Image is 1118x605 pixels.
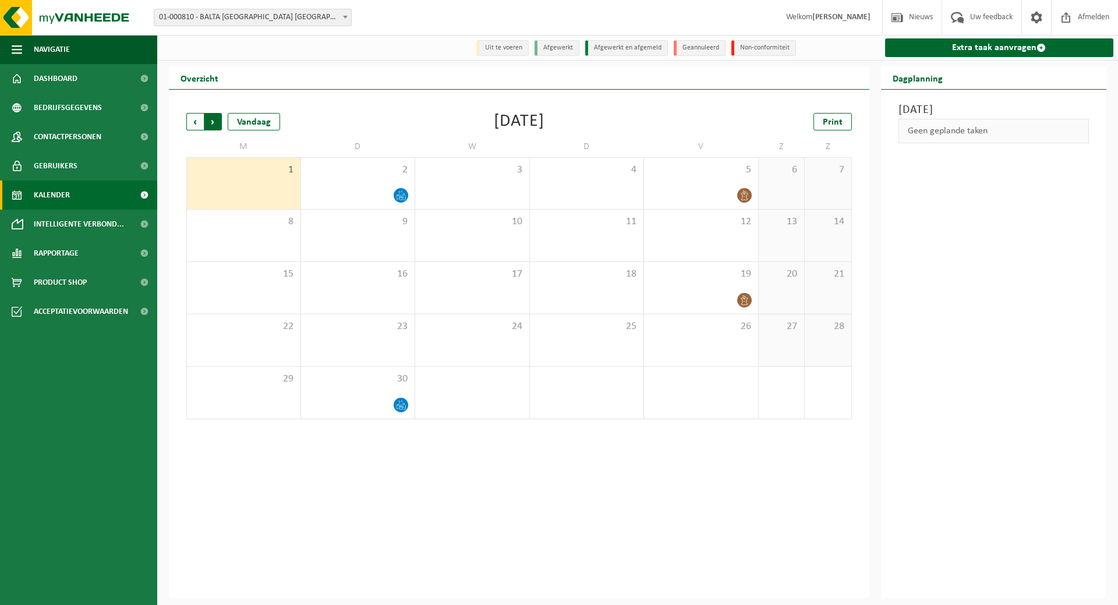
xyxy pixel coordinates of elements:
[823,118,843,127] span: Print
[650,268,752,281] span: 19
[765,268,799,281] span: 20
[536,215,638,228] span: 11
[154,9,352,26] span: 01-000810 - BALTA OUDENAARDE NV - OUDENAARDE
[186,136,301,157] td: M
[811,164,845,176] span: 7
[805,136,851,157] td: Z
[421,164,523,176] span: 3
[811,320,845,333] span: 28
[765,320,799,333] span: 27
[650,164,752,176] span: 5
[650,215,752,228] span: 12
[169,66,230,89] h2: Overzicht
[193,164,295,176] span: 1
[34,268,87,297] span: Product Shop
[811,268,845,281] span: 21
[759,136,805,157] td: Z
[674,40,726,56] li: Geannuleerd
[536,268,638,281] span: 18
[34,122,101,151] span: Contactpersonen
[34,93,102,122] span: Bedrijfsgegevens
[301,136,416,157] td: D
[421,320,523,333] span: 24
[765,164,799,176] span: 6
[415,136,530,157] td: W
[307,373,409,385] span: 30
[731,40,796,56] li: Non-conformiteit
[34,64,77,93] span: Dashboard
[193,215,295,228] span: 8
[34,35,70,64] span: Navigatie
[307,320,409,333] span: 23
[813,113,852,130] a: Print
[193,373,295,385] span: 29
[530,136,645,157] td: D
[898,101,1089,119] h3: [DATE]
[536,320,638,333] span: 25
[765,215,799,228] span: 13
[193,268,295,281] span: 15
[898,119,1089,143] div: Geen geplande taken
[421,268,523,281] span: 17
[34,239,79,268] span: Rapportage
[476,40,529,56] li: Uit te voeren
[186,113,204,130] span: Vorige
[34,181,70,210] span: Kalender
[585,40,668,56] li: Afgewerkt en afgemeld
[811,215,845,228] span: 14
[34,210,124,239] span: Intelligente verbond...
[204,113,222,130] span: Volgende
[307,215,409,228] span: 9
[885,38,1114,57] a: Extra taak aanvragen
[34,151,77,181] span: Gebruikers
[307,268,409,281] span: 16
[307,164,409,176] span: 2
[154,9,351,26] span: 01-000810 - BALTA OUDENAARDE NV - OUDENAARDE
[650,320,752,333] span: 26
[535,40,579,56] li: Afgewerkt
[881,66,954,89] h2: Dagplanning
[228,113,280,130] div: Vandaag
[644,136,759,157] td: V
[812,13,871,22] strong: [PERSON_NAME]
[421,215,523,228] span: 10
[536,164,638,176] span: 4
[193,320,295,333] span: 22
[34,297,128,326] span: Acceptatievoorwaarden
[494,113,544,130] div: [DATE]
